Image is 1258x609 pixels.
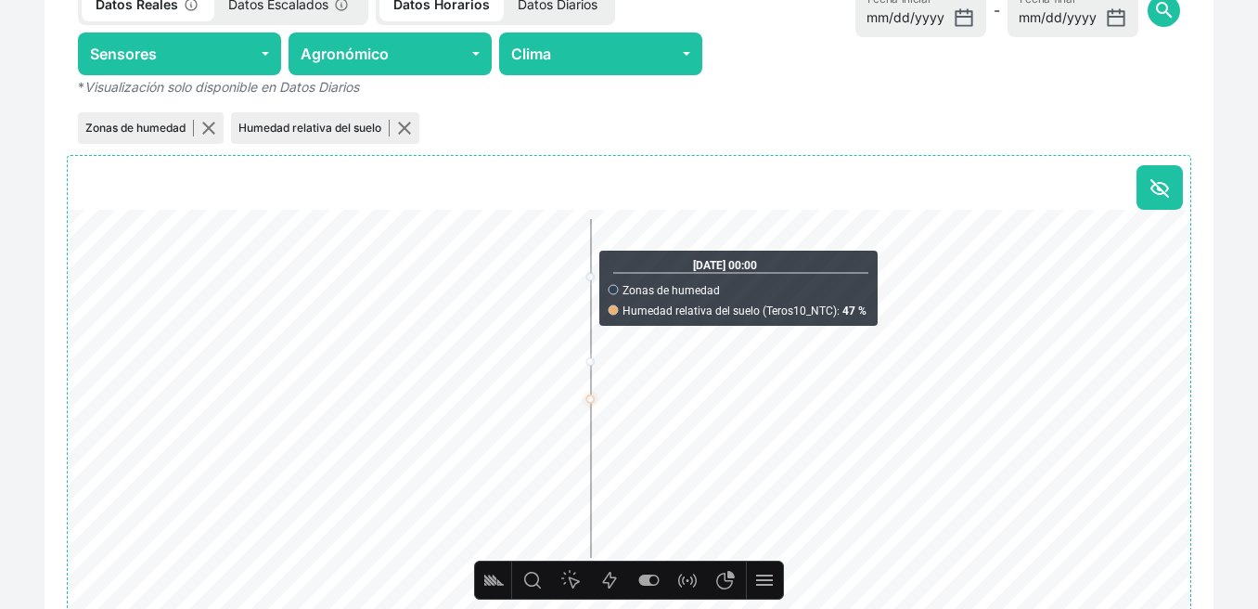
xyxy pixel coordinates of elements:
button: Ocultar todo [1136,165,1183,210]
button: Clima [499,32,702,75]
button: Sensores [78,32,281,75]
em: Visualización solo disponible en Datos Diarios [84,79,359,95]
p: Zonas de humedad [85,120,194,136]
p: Humedad relativa del suelo [238,120,390,136]
button: Agronómico [289,32,492,75]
